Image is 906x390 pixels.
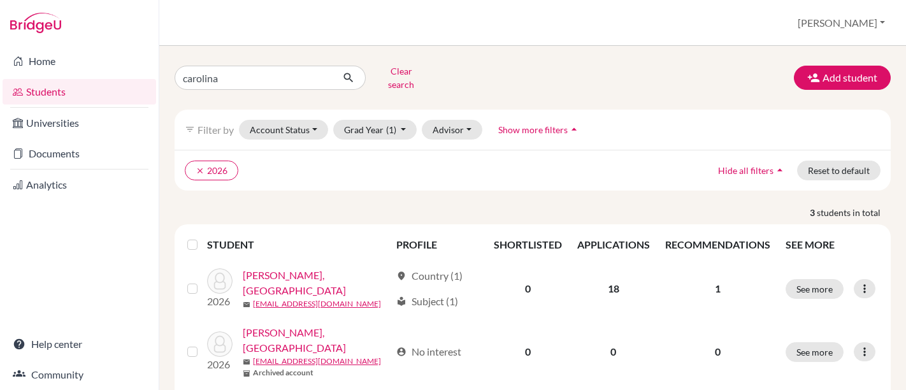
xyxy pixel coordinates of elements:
p: 0 [665,344,770,359]
a: Community [3,362,156,387]
div: Country (1) [396,268,463,284]
a: Documents [3,141,156,166]
a: Help center [3,331,156,357]
span: location_on [396,271,406,281]
button: See more [786,342,844,362]
a: [EMAIL_ADDRESS][DOMAIN_NAME] [253,298,381,310]
a: [EMAIL_ADDRESS][DOMAIN_NAME] [253,356,381,367]
p: 1 [665,281,770,296]
button: [PERSON_NAME] [792,11,891,35]
button: Advisor [422,120,482,140]
a: Home [3,48,156,74]
button: Add student [794,66,891,90]
a: [PERSON_NAME], [GEOGRAPHIC_DATA] [243,325,391,356]
th: SEE MORE [778,229,886,260]
span: inventory_2 [243,370,250,377]
span: Filter by [198,124,234,136]
td: 0 [486,260,570,317]
div: No interest [396,344,461,359]
a: Universities [3,110,156,136]
span: (1) [386,124,396,135]
input: Find student by name... [175,66,333,90]
i: filter_list [185,124,195,134]
button: Hide all filtersarrow_drop_up [707,161,797,180]
p: 2026 [207,294,233,309]
a: Analytics [3,172,156,198]
button: Show more filtersarrow_drop_up [487,120,591,140]
span: students in total [817,206,891,219]
b: Archived account [253,367,313,379]
img: Bridge-U [10,13,61,33]
span: Show more filters [498,124,568,135]
p: 2026 [207,357,233,372]
i: clear [196,166,205,175]
th: STUDENT [207,229,389,260]
td: 18 [570,260,658,317]
button: See more [786,279,844,299]
th: SHORTLISTED [486,229,570,260]
th: RECOMMENDATIONS [658,229,778,260]
div: Subject (1) [396,294,458,309]
span: local_library [396,296,406,307]
th: PROFILE [389,229,486,260]
span: mail [243,358,250,366]
span: account_circle [396,347,406,357]
strong: 3 [810,206,817,219]
button: Account Status [239,120,328,140]
img: Oliveira, Carolina [207,331,233,357]
i: arrow_drop_up [568,123,580,136]
td: 0 [486,317,570,386]
a: Students [3,79,156,105]
i: arrow_drop_up [773,164,786,177]
img: Lopes Carsalade, Carolina [207,268,233,294]
td: 0 [570,317,658,386]
button: Grad Year(1) [333,120,417,140]
button: Clear search [366,61,436,94]
button: Reset to default [797,161,881,180]
button: clear2026 [185,161,238,180]
a: [PERSON_NAME], [GEOGRAPHIC_DATA] [243,268,391,298]
th: APPLICATIONS [570,229,658,260]
span: Hide all filters [718,165,773,176]
span: mail [243,301,250,308]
